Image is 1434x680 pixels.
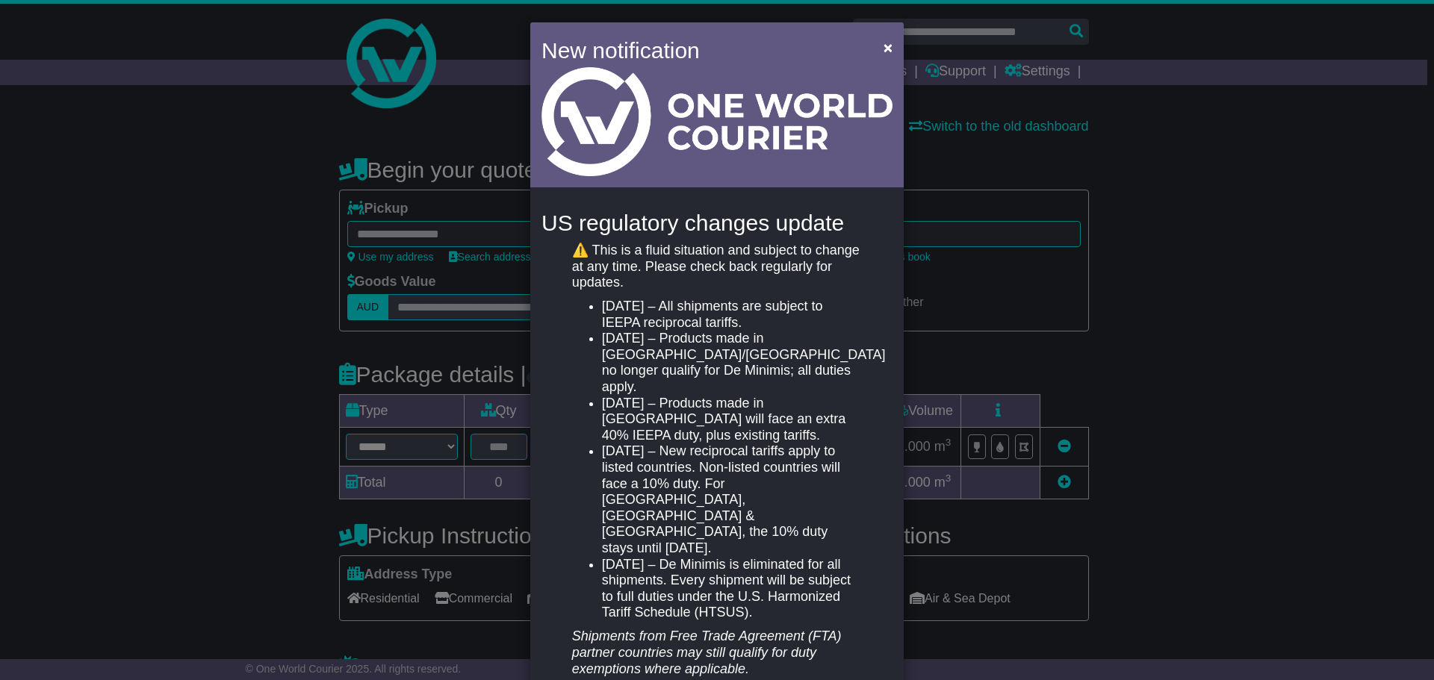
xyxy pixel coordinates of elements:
[541,34,862,67] h4: New notification
[572,628,842,676] em: Shipments from Free Trade Agreement (FTA) partner countries may still qualify for duty exemptions...
[602,331,862,395] li: [DATE] – Products made in [GEOGRAPHIC_DATA]/[GEOGRAPHIC_DATA] no longer qualify for De Minimis; a...
[572,243,862,291] p: ⚠️ This is a fluid situation and subject to change at any time. Please check back regularly for u...
[884,39,893,56] span: ×
[876,32,900,63] button: Close
[541,67,893,176] img: Light
[541,210,893,235] h4: US regulatory changes update
[602,443,862,556] li: [DATE] – New reciprocal tariffs apply to listed countries. Non-listed countries will face a 10% d...
[602,299,862,331] li: [DATE] – All shipments are subject to IEEPA reciprocal tariffs.
[602,557,862,621] li: [DATE] – De Minimis is eliminated for all shipments. Every shipment will be subject to full dutie...
[602,396,862,444] li: [DATE] – Products made in [GEOGRAPHIC_DATA] will face an extra 40% IEEPA duty, plus existing tari...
